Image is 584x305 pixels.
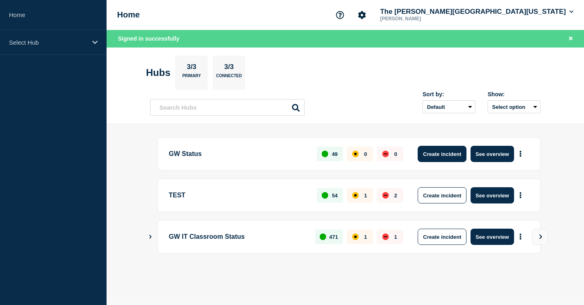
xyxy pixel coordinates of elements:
div: affected [352,151,359,157]
p: Primary [182,74,201,82]
button: Create incident [418,146,466,162]
div: affected [352,234,359,240]
p: 471 [329,234,338,240]
button: See overview [471,187,514,203]
div: Sort by: [423,91,475,97]
button: More actions [515,188,526,203]
button: See overview [471,146,514,162]
p: 0 [394,151,397,157]
p: 1 [394,234,397,240]
p: GW IT Classroom Status [169,229,306,245]
h2: Hubs [146,67,170,78]
p: 0 [364,151,367,157]
div: Show: [488,91,540,97]
p: 3/3 [184,63,200,74]
select: Sort by [423,100,475,113]
div: up [322,151,328,157]
div: affected [352,192,359,199]
button: Select option [488,100,540,113]
p: TEST [169,187,307,203]
button: View [532,229,548,245]
button: More actions [515,229,526,244]
p: 3/3 [221,63,237,74]
button: The [PERSON_NAME][GEOGRAPHIC_DATA][US_STATE] [379,8,575,16]
h1: Home [117,10,140,19]
button: Support [331,6,349,24]
p: [PERSON_NAME] [379,16,463,22]
p: 49 [332,151,338,157]
button: Account settings [353,6,370,24]
div: up [320,234,326,240]
button: Create incident [418,229,466,245]
button: Show Connected Hubs [148,234,153,240]
div: up [322,192,328,199]
p: 1 [364,193,367,199]
button: See overview [471,229,514,245]
input: Search Hubs [150,99,305,116]
button: Close banner [566,34,576,43]
div: down [382,192,389,199]
button: Create incident [418,187,466,203]
p: 2 [394,193,397,199]
button: More actions [515,147,526,162]
p: 1 [364,234,367,240]
span: Signed in successfully [118,35,179,42]
p: GW Status [169,146,307,162]
p: Connected [216,74,242,82]
div: down [382,151,389,157]
p: Select Hub [9,39,87,46]
div: down [382,234,389,240]
p: 54 [332,193,338,199]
